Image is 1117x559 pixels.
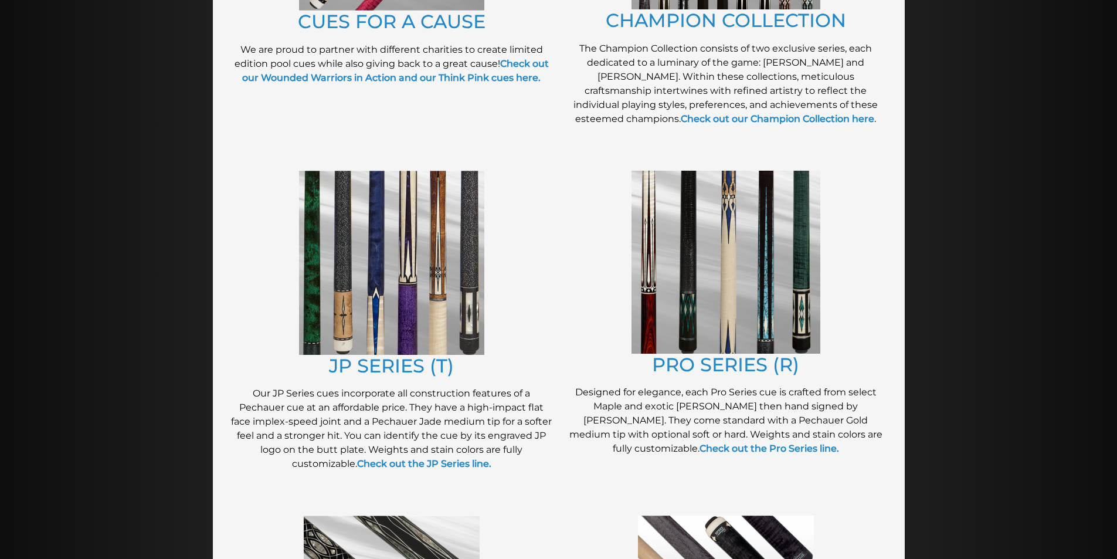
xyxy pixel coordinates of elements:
[242,58,549,83] a: Check out our Wounded Warriors in Action and our Think Pink cues here.
[565,385,887,456] p: Designed for elegance, each Pro Series cue is crafted from select Maple and exotic [PERSON_NAME] ...
[357,458,491,469] a: Check out the JP Series line.
[298,10,485,33] a: CUES FOR A CAUSE
[681,113,874,124] a: Check out our Champion Collection here
[230,387,553,471] p: Our JP Series cues incorporate all construction features of a Pechauer cue at an affordable price...
[606,9,846,32] a: CHAMPION COLLECTION
[329,354,454,377] a: JP SERIES (T)
[700,443,839,454] a: Check out the Pro Series line.
[652,353,799,376] a: PRO SERIES (R)
[230,43,553,85] p: We are proud to partner with different charities to create limited edition pool cues while also g...
[565,42,887,126] p: The Champion Collection consists of two exclusive series, each dedicated to a luminary of the gam...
